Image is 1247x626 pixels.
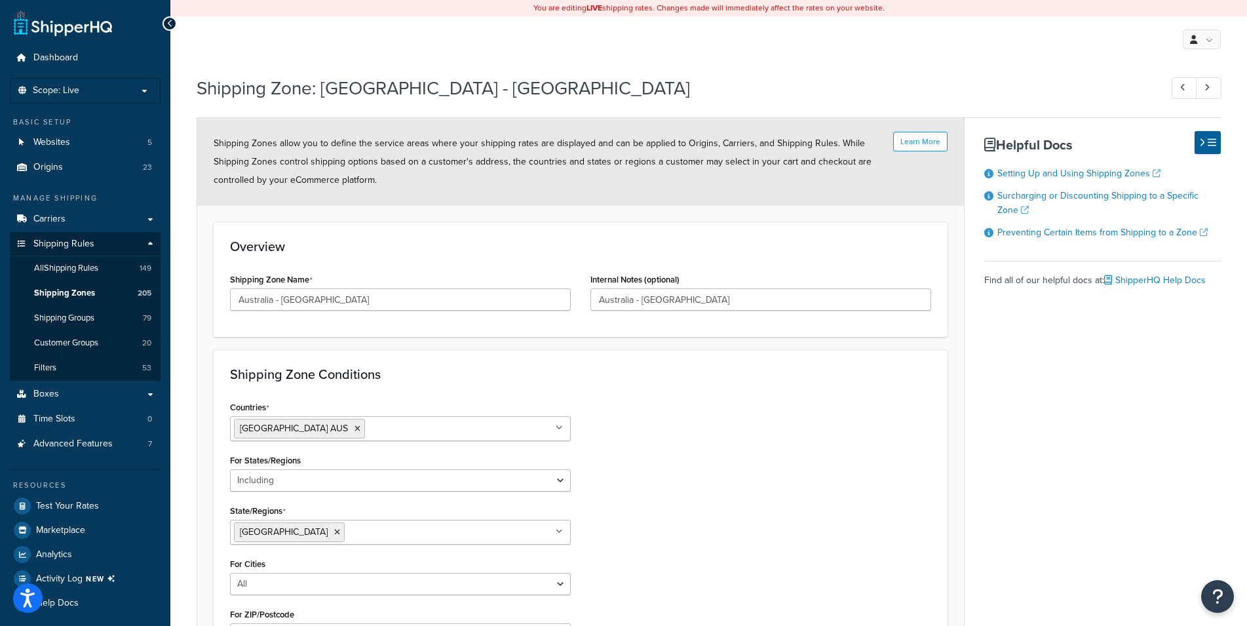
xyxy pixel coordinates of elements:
[10,281,161,305] a: Shipping Zones205
[240,421,348,435] span: [GEOGRAPHIC_DATA] AUS
[142,338,151,349] span: 20
[10,567,161,591] li: [object Object]
[10,306,161,330] li: Shipping Groups
[36,570,121,587] span: Activity Log
[230,610,294,619] label: For ZIP/Postcode
[240,525,328,539] span: [GEOGRAPHIC_DATA]
[10,232,161,256] a: Shipping Rules
[10,356,161,380] li: Filters
[10,518,161,542] a: Marketplace
[997,189,1199,217] a: Surcharging or Discounting Shipping to a Specific Zone
[214,136,872,187] span: Shipping Zones allow you to define the service areas where your shipping rates are displayed and ...
[997,166,1161,180] a: Setting Up and Using Shipping Zones
[10,356,161,380] a: Filters53
[10,407,161,431] a: Time Slots0
[33,214,66,225] span: Carriers
[147,137,152,148] span: 5
[10,432,161,456] li: Advanced Features
[10,193,161,204] div: Manage Shipping
[10,281,161,305] li: Shipping Zones
[230,402,269,413] label: Countries
[197,75,1147,101] h1: Shipping Zone: [GEOGRAPHIC_DATA] - [GEOGRAPHIC_DATA]
[230,367,931,381] h3: Shipping Zone Conditions
[147,414,152,425] span: 0
[10,407,161,431] li: Time Slots
[143,313,151,324] span: 79
[33,414,75,425] span: Time Slots
[138,288,151,299] span: 205
[33,52,78,64] span: Dashboard
[34,288,95,299] span: Shipping Zones
[10,331,161,355] li: Customer Groups
[10,432,161,456] a: Advanced Features7
[893,132,948,151] button: Learn More
[10,256,161,281] a: AllShipping Rules149
[33,85,79,96] span: Scope: Live
[10,155,161,180] li: Origins
[143,162,152,173] span: 23
[10,232,161,381] li: Shipping Rules
[34,338,98,349] span: Customer Groups
[10,591,161,615] a: Help Docs
[1172,77,1197,99] a: Previous Record
[142,362,151,374] span: 53
[10,494,161,518] a: Test Your Rates
[33,162,63,173] span: Origins
[984,138,1221,152] h3: Helpful Docs
[148,439,152,450] span: 7
[10,46,161,70] a: Dashboard
[997,225,1208,239] a: Preventing Certain Items from Shipping to a Zone
[1196,77,1221,99] a: Next Record
[36,501,99,512] span: Test Your Rates
[10,130,161,155] a: Websites5
[36,549,72,560] span: Analytics
[36,598,79,609] span: Help Docs
[10,306,161,330] a: Shipping Groups79
[10,382,161,406] a: Boxes
[34,313,94,324] span: Shipping Groups
[590,275,680,284] label: Internal Notes (optional)
[33,239,94,250] span: Shipping Rules
[33,439,113,450] span: Advanced Features
[33,137,70,148] span: Websites
[1195,131,1221,154] button: Hide Help Docs
[230,559,265,569] label: For Cities
[36,525,85,536] span: Marketplace
[1104,273,1206,287] a: ShipperHQ Help Docs
[230,275,313,285] label: Shipping Zone Name
[10,480,161,491] div: Resources
[86,574,121,584] span: NEW
[34,362,56,374] span: Filters
[10,567,161,591] a: Activity LogNEW
[230,456,301,465] label: For States/Regions
[10,155,161,180] a: Origins23
[10,543,161,566] a: Analytics
[586,2,602,14] b: LIVE
[1201,580,1234,613] button: Open Resource Center
[10,207,161,231] a: Carriers
[984,261,1221,290] div: Find all of our helpful docs at:
[230,506,286,517] label: State/Regions
[33,389,59,400] span: Boxes
[34,263,98,274] span: All Shipping Rules
[10,117,161,128] div: Basic Setup
[10,331,161,355] a: Customer Groups20
[10,130,161,155] li: Websites
[140,263,151,274] span: 149
[230,239,931,254] h3: Overview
